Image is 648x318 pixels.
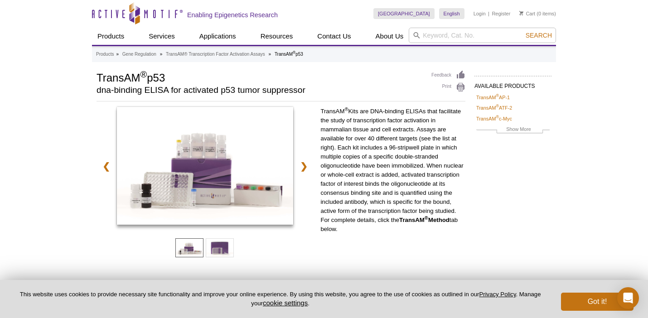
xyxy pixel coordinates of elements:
a: TransAM®ATF-2 [476,104,512,112]
li: » [269,52,271,57]
a: Show More [476,125,550,135]
h2: dna-binding ELISA for activated p53 tumor suppressor [97,86,422,94]
button: cookie settings [263,299,308,307]
a: TransAM®c-Myc [476,115,512,123]
h2: AVAILABLE PRODUCTS [474,76,551,92]
a: Contact Us [312,28,356,45]
a: TransAM® Transcription Factor Activation Assays [166,50,265,58]
sup: ® [344,106,348,112]
li: (0 items) [519,8,556,19]
strong: TransAM Method [399,217,450,223]
sup: ® [496,115,499,119]
sup: ® [496,104,499,109]
img: Your Cart [519,11,523,15]
a: Products [96,50,114,58]
a: Applications [194,28,242,45]
img: TransAM p53 Kit [117,107,293,225]
button: Search [523,31,555,39]
a: Resources [255,28,299,45]
h2: Enabling Epigenetics Research [187,11,278,19]
li: » [160,52,163,57]
li: TransAM p53 [275,52,303,57]
a: Privacy Policy [479,291,516,298]
p: This website uses cookies to provide necessary site functionality and improve your online experie... [15,290,546,308]
a: ❮ [97,156,116,177]
a: Feedback [431,70,465,80]
a: Register [492,10,510,17]
sup: ® [293,50,295,55]
sup: ® [425,215,428,221]
a: TransAM®AP-1 [476,93,510,101]
a: Login [474,10,486,17]
a: English [439,8,464,19]
button: Got it! [561,293,633,311]
li: | [488,8,489,19]
h1: TransAM p53 [97,70,422,84]
div: Open Intercom Messenger [617,287,639,309]
li: » [116,52,119,57]
a: [GEOGRAPHIC_DATA] [373,8,435,19]
span: Search [526,32,552,39]
sup: ® [140,69,147,79]
a: ❯ [294,156,314,177]
a: Print [431,82,465,92]
a: TransAM p53 Kit [117,107,293,227]
a: Products [92,28,130,45]
sup: ® [496,93,499,98]
a: Gene Regulation [122,50,156,58]
p: TransAM Kits are DNA-binding ELISAs that facilitate the study of transcription factor activation ... [320,107,465,234]
input: Keyword, Cat. No. [409,28,556,43]
a: Cart [519,10,535,17]
a: Services [143,28,180,45]
a: About Us [370,28,409,45]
